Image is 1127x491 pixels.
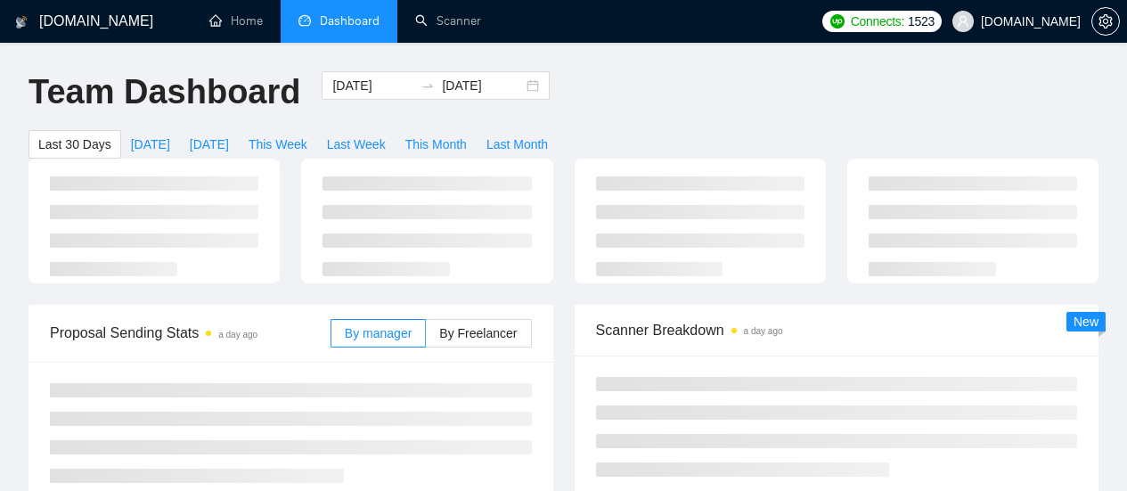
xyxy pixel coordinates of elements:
img: logo [15,8,28,37]
iframe: Intercom live chat [1066,430,1109,473]
span: By Freelancer [439,326,517,340]
span: Scanner Breakdown [596,319,1078,341]
a: searchScanner [415,13,481,29]
button: [DATE] [121,130,180,159]
span: Last Month [486,135,548,154]
button: Last Month [477,130,558,159]
span: setting [1092,14,1119,29]
button: This Month [396,130,477,159]
span: New [1074,315,1098,329]
button: This Week [239,130,317,159]
span: dashboard [298,14,311,27]
span: 1523 [908,12,935,31]
a: homeHome [209,13,263,29]
span: Proposal Sending Stats [50,322,331,344]
span: Dashboard [320,13,380,29]
button: Last 30 Days [29,130,121,159]
input: End date [442,76,523,95]
span: Last 30 Days [38,135,111,154]
button: Last Week [317,130,396,159]
span: [DATE] [190,135,229,154]
button: [DATE] [180,130,239,159]
a: setting [1091,14,1120,29]
span: Last Week [327,135,386,154]
button: setting [1091,7,1120,36]
input: Start date [332,76,413,95]
span: This Week [249,135,307,154]
img: upwork-logo.png [830,14,845,29]
span: [DATE] [131,135,170,154]
span: to [421,78,435,93]
h1: Team Dashboard [29,71,300,113]
span: user [957,15,969,28]
span: By manager [345,326,412,340]
time: a day ago [744,326,783,336]
span: This Month [405,135,467,154]
time: a day ago [218,330,257,340]
span: Connects: [851,12,904,31]
span: swap-right [421,78,435,93]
